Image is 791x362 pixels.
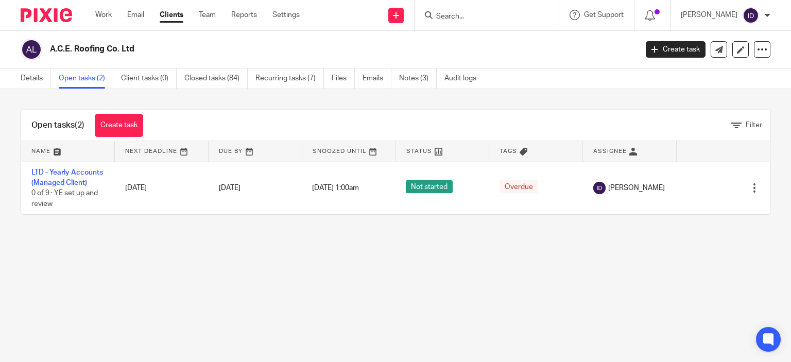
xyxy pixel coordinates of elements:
[160,10,183,20] a: Clients
[121,68,177,89] a: Client tasks (0)
[255,68,324,89] a: Recurring tasks (7)
[231,10,257,20] a: Reports
[435,12,528,22] input: Search
[272,10,300,20] a: Settings
[21,68,51,89] a: Details
[31,120,84,131] h1: Open tasks
[115,162,209,214] td: [DATE]
[31,169,103,186] a: LTD - Yearly Accounts (Managed Client)
[399,68,437,89] a: Notes (3)
[95,10,112,20] a: Work
[444,68,484,89] a: Audit logs
[746,122,762,129] span: Filter
[313,148,367,154] span: Snoozed Until
[21,8,72,22] img: Pixie
[184,68,248,89] a: Closed tasks (84)
[95,114,143,137] a: Create task
[743,7,759,24] img: svg%3E
[363,68,391,89] a: Emails
[219,184,240,192] span: [DATE]
[608,183,665,193] span: [PERSON_NAME]
[21,39,42,60] img: svg%3E
[50,44,514,55] h2: A.C.E. Roofing Co. Ltd
[500,180,538,193] span: Overdue
[75,121,84,129] span: (2)
[406,148,432,154] span: Status
[59,68,113,89] a: Open tasks (2)
[500,148,517,154] span: Tags
[646,41,706,58] a: Create task
[681,10,737,20] p: [PERSON_NAME]
[31,189,98,208] span: 0 of 9 · YE set up and review
[406,180,453,193] span: Not started
[332,68,355,89] a: Files
[127,10,144,20] a: Email
[584,11,624,19] span: Get Support
[593,182,606,194] img: svg%3E
[199,10,216,20] a: Team
[312,184,359,192] span: [DATE] 1:00am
